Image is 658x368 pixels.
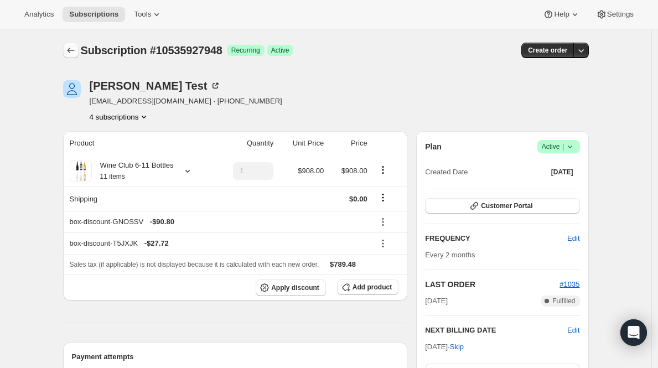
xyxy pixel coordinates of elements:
span: Settings [607,10,634,19]
span: [DATE] [425,296,448,307]
span: - $27.72 [144,238,169,249]
span: [DATE] · [425,343,464,351]
button: Help [536,7,587,22]
span: $0.00 [349,195,367,203]
span: Subscriptions [69,10,118,19]
span: Apply discount [271,283,319,292]
span: - $90.80 [150,216,174,227]
span: $908.00 [341,167,367,175]
div: Open Intercom Messenger [620,319,647,346]
th: Shipping [63,186,215,211]
h2: FREQUENCY [425,233,567,244]
button: Subscriptions [63,43,79,58]
button: Subscriptions [63,7,125,22]
button: Add product [337,279,398,295]
span: Analytics [24,10,54,19]
button: Edit [561,230,586,247]
button: Edit [567,325,579,336]
span: Tools [134,10,151,19]
button: Apply discount [256,279,326,296]
small: 11 items [100,173,125,180]
button: Skip [443,338,470,356]
span: Active [271,46,289,55]
span: [EMAIL_ADDRESS][DOMAIN_NAME] · [PHONE_NUMBER] [90,96,282,107]
span: Active [542,141,576,152]
button: #1035 [559,279,579,290]
span: Sales tax (if applicable) is not displayed because it is calculated with each new order. [70,261,319,268]
span: | [562,142,564,151]
span: Subscription #10535927948 [81,44,222,56]
h2: Plan [425,141,442,152]
span: Dhruv Test [63,80,81,98]
th: Price [327,131,370,156]
button: Shipping actions [374,191,392,204]
button: Settings [589,7,640,22]
span: Skip [450,341,464,353]
span: $908.00 [298,167,324,175]
a: #1035 [559,280,579,288]
button: Tools [127,7,169,22]
span: $789.48 [330,260,356,268]
div: [PERSON_NAME] Test [90,80,221,91]
span: Add product [353,283,392,292]
h2: NEXT BILLING DATE [425,325,567,336]
th: Quantity [214,131,277,156]
button: Analytics [18,7,60,22]
button: Customer Portal [425,198,579,214]
div: box-discount-GNOSSV [70,216,367,227]
span: Customer Portal [481,201,532,210]
button: Product actions [90,111,150,122]
h2: Payment attempts [72,351,399,362]
div: Wine Club 6-11 Bottles [92,160,174,182]
th: Product [63,131,215,156]
button: Product actions [374,164,392,176]
span: [DATE] [551,168,573,177]
span: Create order [528,46,567,55]
button: [DATE] [545,164,580,180]
span: Help [554,10,569,19]
span: Recurring [231,46,260,55]
span: Every 2 months [425,251,475,259]
span: Edit [567,233,579,244]
span: Fulfilled [552,297,575,305]
button: Create order [521,43,574,58]
div: box-discount-T5JXJK [70,238,367,249]
th: Unit Price [277,131,327,156]
h2: LAST ORDER [425,279,559,290]
span: Created Date [425,167,468,178]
